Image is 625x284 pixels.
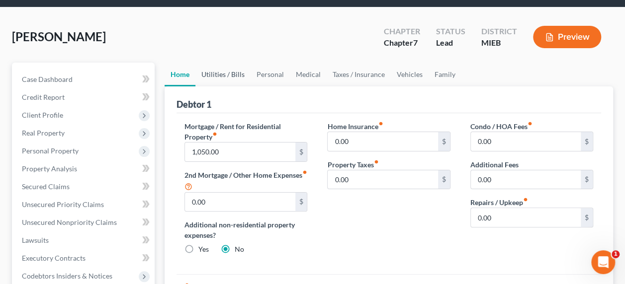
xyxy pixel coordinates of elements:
input: -- [471,170,581,189]
a: Vehicles [391,63,429,86]
span: 1 [612,250,620,258]
i: fiber_manual_record [528,121,533,126]
span: Unsecured Nonpriority Claims [22,218,117,226]
span: Credit Report [22,93,65,101]
div: $ [581,208,593,227]
div: Status [436,26,465,37]
div: Debtor 1 [177,98,211,110]
input: -- [328,132,438,151]
div: $ [438,132,450,151]
button: Preview [533,26,601,48]
div: $ [581,170,593,189]
a: Personal [251,63,290,86]
input: -- [328,170,438,189]
input: -- [471,208,581,227]
span: Lawsuits [22,236,49,244]
i: fiber_manual_record [373,159,378,164]
i: fiber_manual_record [212,132,217,137]
span: Executory Contracts [22,254,86,262]
label: Condo / HOA Fees [470,121,533,132]
a: Property Analysis [14,160,155,178]
label: Repairs / Upkeep [470,197,528,208]
a: Lawsuits [14,231,155,249]
a: Home [165,63,195,86]
a: Family [429,63,461,86]
a: Executory Contracts [14,249,155,267]
label: Mortgage / Rent for Residential Property [184,121,307,142]
span: [PERSON_NAME] [12,29,106,44]
i: fiber_manual_record [302,170,307,175]
input: -- [471,132,581,151]
div: MIEB [481,37,517,49]
span: Case Dashboard [22,75,73,83]
span: Unsecured Priority Claims [22,200,104,209]
span: Codebtors Insiders & Notices [22,272,112,280]
div: Chapter [384,26,420,37]
a: Utilities / Bills [195,63,251,86]
div: $ [295,142,307,161]
i: fiber_manual_record [523,197,528,202]
a: Unsecured Priority Claims [14,196,155,213]
div: $ [438,170,450,189]
input: -- [185,142,295,161]
div: District [481,26,517,37]
a: Case Dashboard [14,71,155,88]
div: Lead [436,37,465,49]
label: Yes [198,244,209,254]
label: 2nd Mortgage / Other Home Expenses [184,170,307,192]
span: Client Profile [22,111,63,119]
iframe: Intercom live chat [591,250,615,274]
i: fiber_manual_record [378,121,383,126]
a: Medical [290,63,327,86]
label: Additional Fees [470,159,519,170]
a: Secured Claims [14,178,155,196]
label: Home Insurance [327,121,383,132]
a: Credit Report [14,88,155,106]
a: Taxes / Insurance [327,63,391,86]
span: Property Analysis [22,164,77,173]
input: -- [185,193,295,212]
div: Chapter [384,37,420,49]
div: $ [581,132,593,151]
label: Additional non-residential property expenses? [184,219,307,240]
span: 7 [413,38,418,47]
span: Real Property [22,129,65,137]
div: $ [295,193,307,212]
span: Personal Property [22,146,79,155]
a: Unsecured Nonpriority Claims [14,213,155,231]
label: No [235,244,244,254]
label: Property Taxes [327,159,378,170]
span: Secured Claims [22,182,70,191]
